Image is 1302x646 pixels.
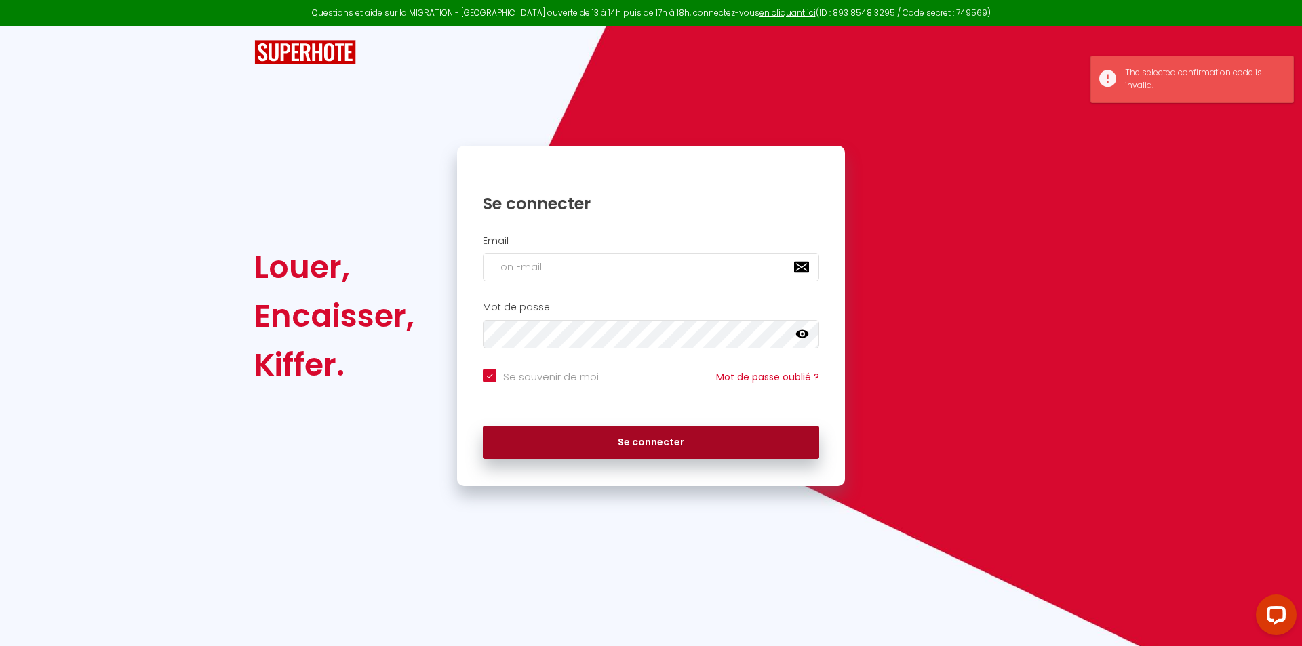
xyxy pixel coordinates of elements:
a: en cliquant ici [759,7,816,18]
div: Encaisser, [254,291,414,340]
a: Mot de passe oublié ? [716,370,819,384]
img: SuperHote logo [254,40,356,65]
input: Ton Email [483,253,819,281]
div: Kiffer. [254,340,414,389]
h2: Mot de passe [483,302,819,313]
div: The selected confirmation code is invalid. [1125,66,1280,92]
button: Se connecter [483,426,819,460]
div: Louer, [254,243,414,291]
h1: Se connecter [483,193,819,214]
h2: Email [483,235,819,247]
iframe: LiveChat chat widget [1245,589,1302,646]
